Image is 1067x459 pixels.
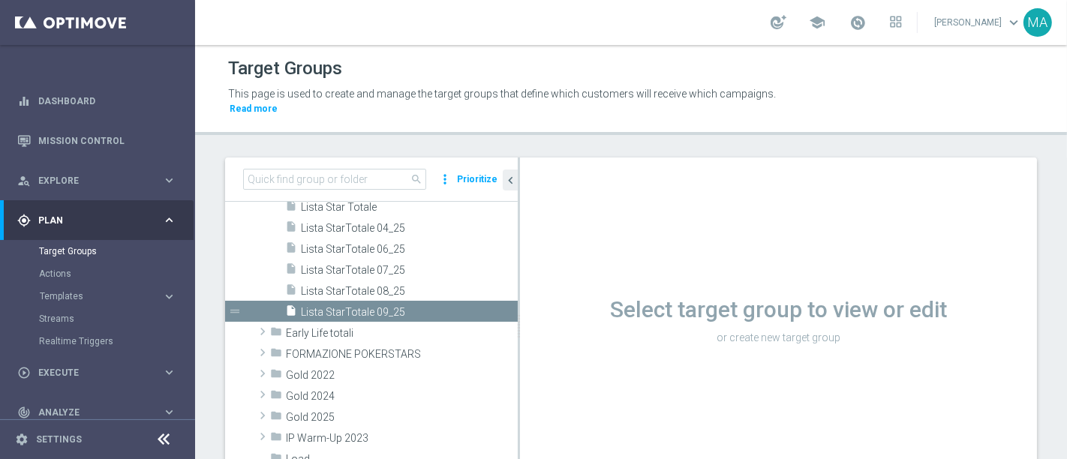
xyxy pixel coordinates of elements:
i: insert_drive_file [285,220,297,238]
span: Plan [38,216,162,225]
button: equalizer Dashboard [17,95,177,107]
i: track_changes [17,406,31,419]
span: This page is used to create and manage the target groups that define which customers will receive... [228,88,776,100]
button: Read more [228,100,279,117]
i: insert_drive_file [285,304,297,322]
a: Mission Control [38,121,176,160]
div: Streams [39,307,194,330]
div: Target Groups [39,240,194,262]
div: Plan [17,214,162,227]
span: IP Warm-Up 2023 [286,432,518,445]
a: Target Groups [39,245,156,257]
span: Gold 2022 [286,369,518,382]
a: Streams [39,313,156,325]
i: insert_drive_file [285,199,297,217]
i: more_vert [437,169,452,190]
i: settings [15,433,29,446]
button: chevron_left [503,169,518,190]
span: Lista Star Totale [301,201,518,214]
span: Analyze [38,408,162,417]
i: gps_fixed [17,214,31,227]
i: insert_drive_file [285,262,297,280]
button: Prioritize [455,169,500,190]
i: chevron_left [503,173,518,187]
span: Gold 2025 [286,411,518,424]
div: Analyze [17,406,162,419]
i: folder [270,388,282,406]
i: keyboard_arrow_right [162,365,176,379]
a: Settings [36,435,82,444]
span: Lista StarTotale 04_25 [301,222,518,235]
i: folder [270,409,282,427]
span: Early Life totali [286,327,518,340]
div: Actions [39,262,194,285]
div: Templates [40,292,162,301]
span: Execute [38,368,162,377]
div: Dashboard [17,81,176,121]
span: Gold 2024 [286,390,518,403]
h1: Select target group to view or edit [520,296,1037,323]
i: equalizer [17,94,31,108]
span: Explore [38,176,162,185]
i: keyboard_arrow_right [162,405,176,419]
button: gps_fixed Plan keyboard_arrow_right [17,214,177,226]
div: Explore [17,174,162,187]
i: keyboard_arrow_right [162,213,176,227]
h1: Target Groups [228,58,342,79]
i: folder [270,430,282,448]
span: Lista StarTotale 06_25 [301,243,518,256]
div: Execute [17,366,162,379]
a: Realtime Triggers [39,335,156,347]
input: Quick find group or folder [243,169,426,190]
span: Lista StarTotale 08_25 [301,285,518,298]
div: MA [1023,8,1052,37]
span: FORMAZIONE POKERSTARS [286,348,518,361]
i: folder [270,325,282,343]
span: Lista StarTotale 07_25 [301,264,518,277]
span: keyboard_arrow_down [1005,14,1022,31]
a: Dashboard [38,81,176,121]
i: keyboard_arrow_right [162,289,176,304]
button: Templates keyboard_arrow_right [39,290,177,302]
i: keyboard_arrow_right [162,173,176,187]
i: person_search [17,174,31,187]
span: school [809,14,825,31]
i: folder [270,367,282,385]
i: insert_drive_file [285,283,297,301]
i: insert_drive_file [285,241,297,259]
span: Lista StarTotale 09_25 [301,306,518,319]
i: play_circle_outline [17,366,31,379]
span: search [410,173,422,185]
p: or create new target group [520,331,1037,344]
button: track_changes Analyze keyboard_arrow_right [17,406,177,418]
button: Mission Control [17,135,177,147]
a: [PERSON_NAME]keyboard_arrow_down [933,11,1023,34]
div: Mission Control [17,121,176,160]
button: person_search Explore keyboard_arrow_right [17,175,177,187]
div: Templates [39,285,194,307]
a: Actions [39,268,156,280]
button: play_circle_outline Execute keyboard_arrow_right [17,367,177,379]
i: folder [270,346,282,364]
span: Templates [40,292,147,301]
div: Realtime Triggers [39,330,194,352]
